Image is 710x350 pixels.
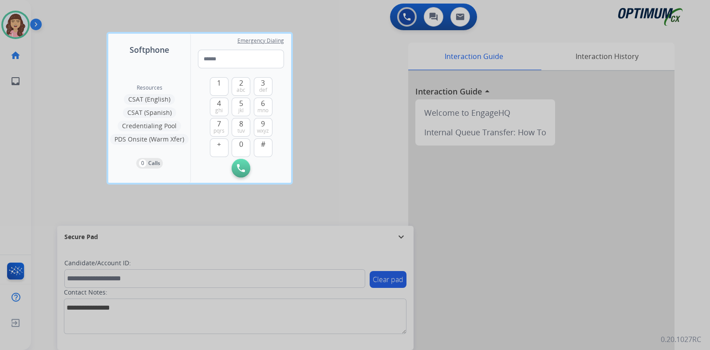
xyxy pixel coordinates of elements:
[213,127,225,134] span: pqrs
[237,37,284,44] span: Emergency Dialing
[137,84,162,91] span: Resources
[217,78,221,88] span: 1
[232,138,250,157] button: 0
[217,118,221,129] span: 7
[254,138,272,157] button: #
[210,77,229,96] button: 1
[232,98,250,116] button: 5jkl
[124,94,175,105] button: CSAT (English)
[148,159,160,167] p: Calls
[215,107,223,114] span: ghi
[261,98,265,109] span: 6
[254,118,272,137] button: 9wxyz
[238,107,244,114] span: jkl
[139,159,146,167] p: 0
[130,43,169,56] span: Softphone
[254,98,272,116] button: 6mno
[232,77,250,96] button: 2abc
[239,98,243,109] span: 5
[239,78,243,88] span: 2
[217,139,221,149] span: +
[661,334,701,345] p: 0.20.1027RC
[232,118,250,137] button: 8tuv
[254,77,272,96] button: 3def
[210,98,229,116] button: 4ghi
[237,87,245,94] span: abc
[210,118,229,137] button: 7pqrs
[123,107,176,118] button: CSAT (Spanish)
[237,164,245,172] img: call-button
[118,121,181,131] button: Credentialing Pool
[257,107,268,114] span: mno
[136,158,163,169] button: 0Calls
[257,127,269,134] span: wxyz
[259,87,267,94] span: def
[239,118,243,129] span: 8
[239,139,243,149] span: 0
[261,118,265,129] span: 9
[237,127,245,134] span: tuv
[217,98,221,109] span: 4
[210,138,229,157] button: +
[261,139,265,149] span: #
[261,78,265,88] span: 3
[110,134,189,145] button: PDS Onsite (Warm Xfer)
